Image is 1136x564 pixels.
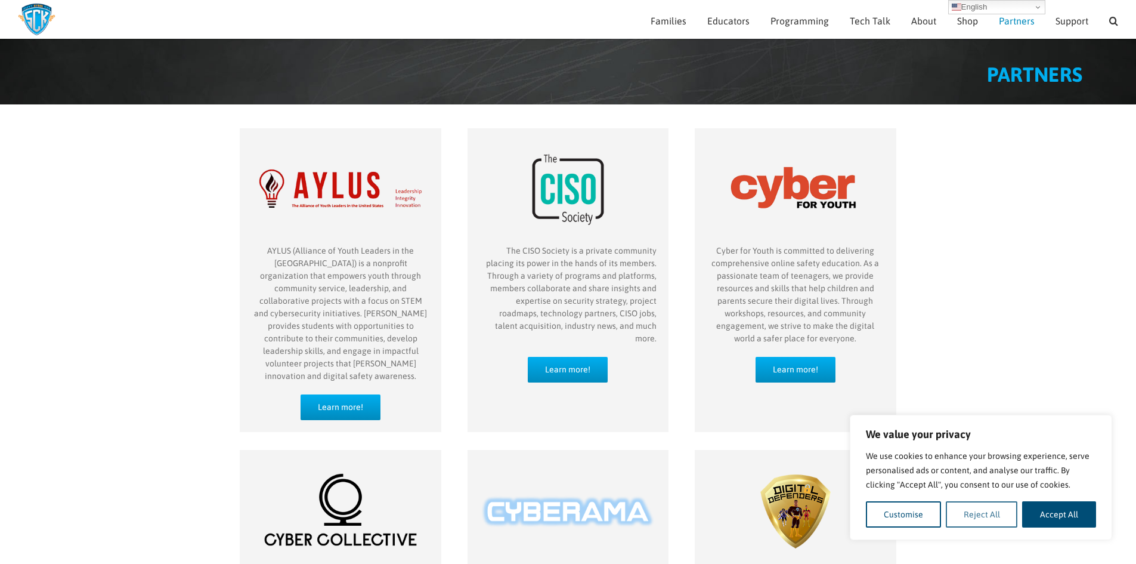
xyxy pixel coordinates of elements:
img: Savvy Cyber Kids Logo [18,3,55,36]
span: Programming [770,16,829,26]
img: en [952,2,961,12]
a: partner-Cyberama [479,455,657,465]
img: Cyber for Youth [707,134,884,245]
a: Learn more! [301,395,380,420]
span: About [911,16,936,26]
span: Learn more! [318,402,363,412]
button: Customise [866,501,941,528]
p: We value your privacy [866,427,1096,442]
span: Families [651,16,686,26]
button: Reject All [946,501,1018,528]
span: Partners [999,16,1035,26]
span: Learn more! [545,365,590,375]
span: Educators [707,16,750,26]
img: CISO Society [479,134,657,245]
p: We use cookies to enhance your browsing experience, serve personalised ads or content, and analys... [866,449,1096,492]
button: Accept All [1022,501,1096,528]
img: AYLUS [252,134,429,245]
span: PARTNERS [987,63,1082,86]
span: Support [1055,16,1088,26]
span: Tech Talk [850,16,890,26]
a: partner-Cyber-for-Youth [707,134,884,143]
p: The CISO Society is a private community placing its power in the hands of its members. Through a ... [479,245,657,345]
a: Learn more! [756,357,835,383]
p: AYLUS (Alliance of Youth Leaders in the [GEOGRAPHIC_DATA]) is a nonprofit organization that empow... [252,245,429,383]
p: Cyber for Youth is committed to delivering comprehensive online safety education. As a passionate... [707,245,884,345]
a: partner-Digital-Defenders [707,455,884,465]
a: partner-CISO-Society [479,134,657,143]
a: Learn more! [528,357,608,383]
a: partner-cyber-collective [252,455,429,465]
a: partner-Aylus [252,134,429,143]
span: Learn more! [773,365,818,375]
span: Shop [957,16,978,26]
